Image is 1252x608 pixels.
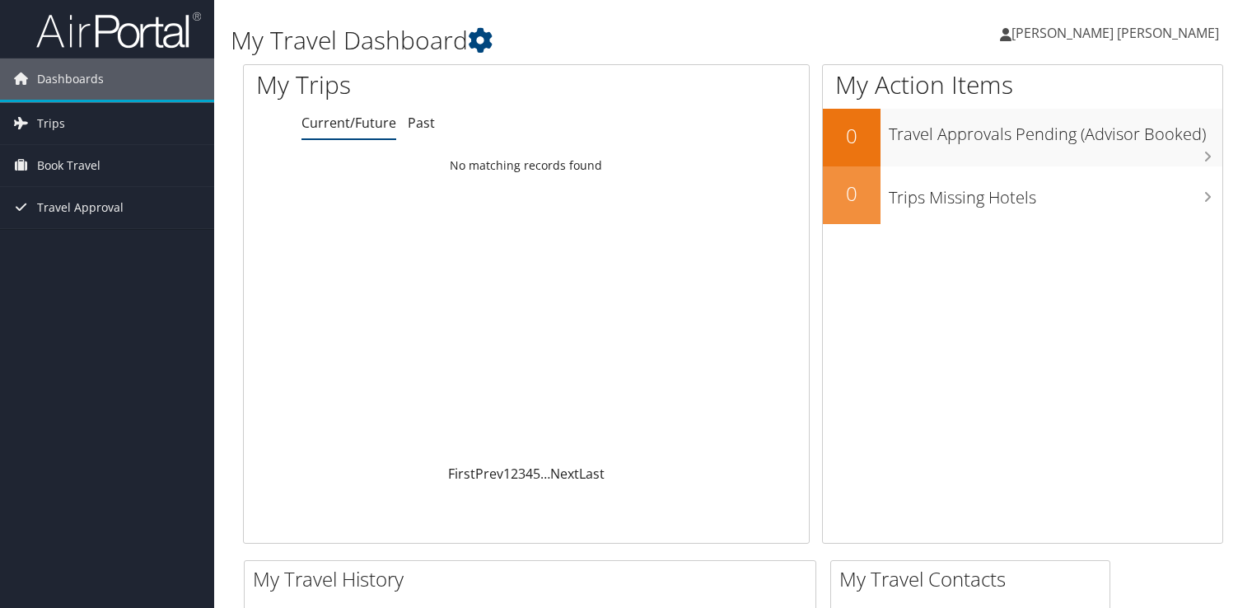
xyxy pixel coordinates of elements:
[550,465,579,483] a: Next
[511,465,518,483] a: 2
[823,122,881,150] h2: 0
[526,465,533,483] a: 4
[889,115,1222,146] h3: Travel Approvals Pending (Advisor Booked)
[579,465,605,483] a: Last
[253,565,815,593] h2: My Travel History
[408,114,435,132] a: Past
[889,178,1222,209] h3: Trips Missing Hotels
[256,68,561,102] h1: My Trips
[37,145,100,186] span: Book Travel
[37,103,65,144] span: Trips
[518,465,526,483] a: 3
[823,180,881,208] h2: 0
[533,465,540,483] a: 5
[475,465,503,483] a: Prev
[448,465,475,483] a: First
[503,465,511,483] a: 1
[244,151,809,180] td: No matching records found
[36,11,201,49] img: airportal-logo.png
[37,187,124,228] span: Travel Approval
[823,68,1222,102] h1: My Action Items
[301,114,396,132] a: Current/Future
[839,565,1110,593] h2: My Travel Contacts
[1000,8,1236,58] a: [PERSON_NAME] [PERSON_NAME]
[37,58,104,100] span: Dashboards
[1011,24,1219,42] span: [PERSON_NAME] [PERSON_NAME]
[823,166,1222,224] a: 0Trips Missing Hotels
[231,23,900,58] h1: My Travel Dashboard
[540,465,550,483] span: …
[823,109,1222,166] a: 0Travel Approvals Pending (Advisor Booked)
